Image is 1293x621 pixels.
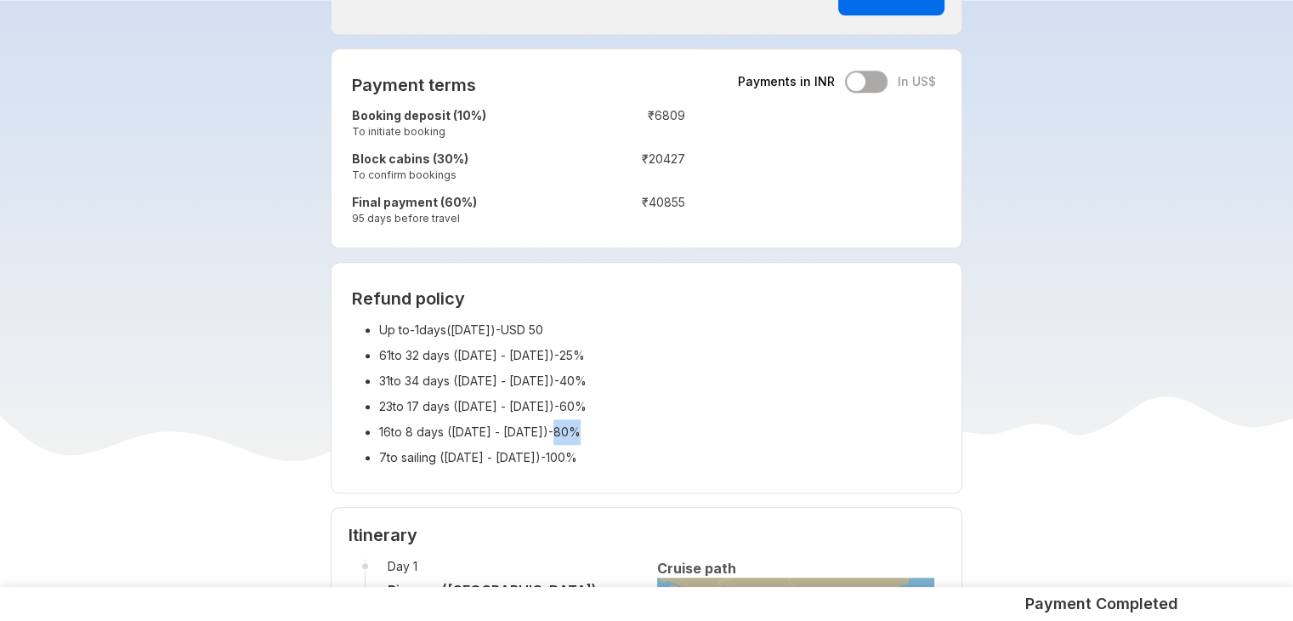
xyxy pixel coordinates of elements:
td: ₹ 40855 [584,191,685,234]
h2: Payment terms [352,75,685,95]
h5: Piraeus ([GEOGRAPHIC_DATA]) [GEOGRAPHIC_DATA] (PIR) [388,580,636,621]
td: ₹ 20427 [584,147,685,191]
td: : [576,147,584,191]
li: 7 to sailing ( [DATE] - [DATE] ) - 100% [379,445,941,470]
li: 23 to 17 days ( [DATE] - [DATE] ) - 60% [379,394,941,419]
small: To initiate booking [352,124,576,139]
li: Up to -1 days( [DATE] ) - USD 50 [379,317,941,343]
td: ₹ 6809 [584,104,685,147]
li: 16 to 8 days ( [DATE] - [DATE] ) - 80% [379,419,941,445]
h6: Cruise path [657,559,934,578]
li: 61 to 32 days ( [DATE] - [DATE] ) - 25% [379,343,941,368]
li: 31 to 34 days ( [DATE] - [DATE] ) - 40% [379,368,941,394]
strong: Block cabins (30%) [352,151,468,166]
h3: Itinerary [349,525,944,545]
small: 95 days before travel [352,211,576,225]
td: : [576,104,584,147]
span: Day 1 [388,559,636,573]
strong: Final payment (60%) [352,195,477,209]
td: : [576,191,584,234]
h2: Refund policy [352,288,941,309]
h5: Payment Completed [1025,594,1178,614]
small: To confirm bookings [352,168,576,182]
span: In US$ [898,73,936,90]
span: Payments in INR [738,73,835,90]
strong: Booking deposit (10%) [352,108,486,122]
